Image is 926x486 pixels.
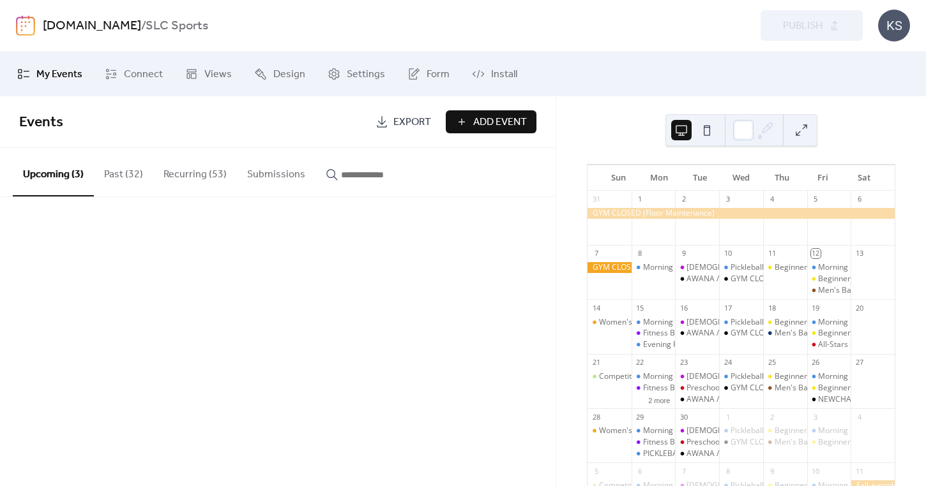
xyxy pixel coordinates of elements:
[588,262,632,273] div: GYM CLOSED (Floor Maintenance)
[807,328,851,339] div: Beginner/Intermediate Pickleball Drop-in
[807,274,851,284] div: Beginner/Intermediate Pickleball Drop-in
[675,262,719,273] div: Ladies Pickleball
[720,165,761,191] div: Wed
[807,317,851,328] div: Morning Pickleball
[807,383,851,394] div: Beginner/Intermediate Pickleball Drop-in
[347,67,385,82] span: Settings
[687,274,830,284] div: AWANA // GYM CLOSED 6:00PM-7:30PM
[811,466,821,476] div: 10
[366,110,441,133] a: Export
[679,466,688,476] div: 7
[675,394,719,405] div: AWANA // GYM CLOSED 6:00PM-7:30PM
[153,148,237,195] button: Recurring (53)
[775,425,920,436] div: Beginner/Intermediate Pickleball Drop-in
[719,262,763,273] div: Pickleball (Morning)
[803,165,844,191] div: Fri
[687,448,830,459] div: AWANA // GYM CLOSED 6:00PM-7:30PM
[723,303,732,313] div: 17
[591,303,601,313] div: 14
[632,328,676,339] div: Fitness Bootcamp class
[687,328,830,339] div: AWANA // GYM CLOSED 6:00PM-7:30PM
[446,110,536,133] button: Add Event
[16,15,35,36] img: logo
[679,303,688,313] div: 16
[807,425,851,436] div: Morning Pickleball
[731,425,801,436] div: Pickleball (Morning)
[775,371,920,382] div: Beginner/Intermediate Pickleball Drop-in
[632,425,676,436] div: Morning Pickleball Drop-in
[643,425,737,436] div: Morning Pickleball Drop-in
[807,262,851,273] div: Morning Pickleball
[237,148,315,195] button: Submissions
[19,108,63,136] span: Events
[8,57,92,91] a: My Events
[854,466,864,476] div: 11
[632,262,676,273] div: Morning Pickleball Drop-in
[679,249,688,258] div: 9
[687,437,761,448] div: Preschool Open Gym
[245,57,315,91] a: Design
[731,371,801,382] div: Pickleball (Morning)
[36,67,82,82] span: My Events
[687,394,830,405] div: AWANA // GYM CLOSED 6:00PM-7:30PM
[731,262,801,273] div: Pickleball (Morning)
[687,371,806,382] div: [DEMOGRAPHIC_DATA] Pickleball
[462,57,527,91] a: Install
[763,383,807,394] div: Men's Basketball League
[719,317,763,328] div: Pickleball (Morning)
[731,328,892,339] div: GYM CLOSED // STUDENT MINISTRIES NIGHT
[854,358,864,367] div: 27
[588,208,895,219] div: GYM CLOSED (Floor Maintenance)
[643,394,675,405] button: 2 more
[818,425,883,436] div: Morning Pickleball
[679,412,688,422] div: 30
[591,466,601,476] div: 5
[318,57,395,91] a: Settings
[13,148,94,196] button: Upcoming (3)
[767,412,777,422] div: 2
[675,371,719,382] div: Ladies Pickleball
[679,195,688,204] div: 2
[775,328,864,339] div: Men's Basketball Drop-in
[675,317,719,328] div: Ladies Pickleball
[599,425,720,436] div: Women's Adult Basketball Drop-in
[854,195,864,204] div: 6
[723,249,732,258] div: 10
[43,14,141,38] a: [DOMAIN_NAME]
[643,262,737,273] div: Morning Pickleball Drop-in
[427,67,450,82] span: Form
[591,195,601,204] div: 31
[675,274,719,284] div: AWANA // GYM CLOSED 6:00PM-7:30PM
[599,371,706,382] div: Competitive Volleyball Drop-in
[687,262,806,273] div: [DEMOGRAPHIC_DATA] Pickleball
[679,165,720,191] div: Tue
[675,448,719,459] div: AWANA // GYM CLOSED 6:00PM-7:30PM
[818,317,883,328] div: Morning Pickleball
[767,358,777,367] div: 25
[731,383,892,394] div: GYM CLOSED // STUDENT MINISTRIES NIGHT
[643,317,737,328] div: Morning Pickleball Drop-in
[643,383,726,394] div: Fitness Bootcamp class
[635,195,645,204] div: 1
[762,165,803,191] div: Thu
[763,328,807,339] div: Men's Basketball Drop-in
[632,448,676,459] div: PICKLEBALL LEAGUE
[687,317,806,328] div: [DEMOGRAPHIC_DATA] Pickleball
[124,67,163,82] span: Connect
[763,317,807,328] div: Beginner/Intermediate Pickleball Drop-in
[94,148,153,195] button: Past (32)
[273,67,305,82] span: Design
[679,358,688,367] div: 23
[807,437,851,448] div: Beginner/Intermediate Pickleball Drop-in
[635,303,645,313] div: 15
[591,358,601,367] div: 21
[719,371,763,382] div: Pickleball (Morning)
[632,371,676,382] div: Morning Pickleball Drop-in
[854,412,864,422] div: 4
[398,57,459,91] a: Form
[763,437,807,448] div: Men's Basketball League
[775,317,920,328] div: Beginner/Intermediate Pickleball Drop-in
[675,437,719,448] div: Preschool Open Gym
[591,412,601,422] div: 28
